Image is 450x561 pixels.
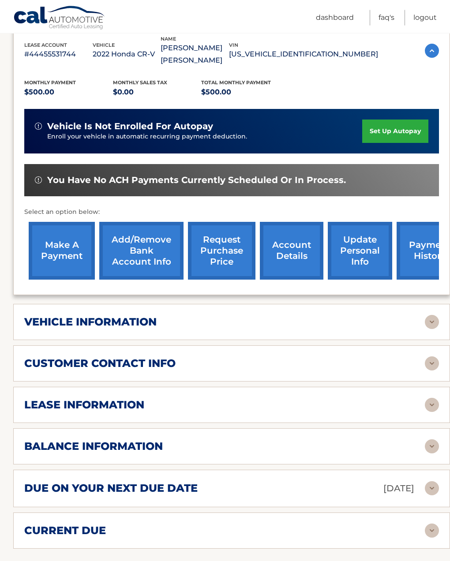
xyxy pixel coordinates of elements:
[425,439,439,453] img: accordion-rest.svg
[47,132,362,142] p: Enroll your vehicle in automatic recurring payment deduction.
[328,222,392,280] a: update personal info
[24,42,67,48] span: lease account
[425,481,439,495] img: accordion-rest.svg
[425,524,439,538] img: accordion-rest.svg
[24,440,163,453] h2: balance information
[24,315,157,329] h2: vehicle information
[99,222,184,280] a: Add/Remove bank account info
[201,79,271,86] span: Total Monthly Payment
[161,42,229,67] p: [PERSON_NAME] [PERSON_NAME]
[379,10,394,26] a: FAQ's
[93,42,115,48] span: vehicle
[29,222,95,280] a: make a payment
[47,175,346,186] span: You have no ACH payments currently scheduled or in process.
[229,48,378,60] p: [US_VEHICLE_IDENTIFICATION_NUMBER]
[425,398,439,412] img: accordion-rest.svg
[35,176,42,183] img: alert-white.svg
[24,207,439,217] p: Select an option below:
[24,357,176,370] h2: customer contact info
[229,42,238,48] span: vin
[24,79,76,86] span: Monthly Payment
[383,481,414,496] p: [DATE]
[260,222,323,280] a: account details
[13,6,106,31] a: Cal Automotive
[24,524,106,537] h2: current due
[188,222,255,280] a: request purchase price
[413,10,437,26] a: Logout
[93,48,161,60] p: 2022 Honda CR-V
[425,44,439,58] img: accordion-active.svg
[113,86,202,98] p: $0.00
[362,120,428,143] a: set up autopay
[24,482,198,495] h2: due on your next due date
[35,123,42,130] img: alert-white.svg
[24,48,93,60] p: #44455531744
[425,315,439,329] img: accordion-rest.svg
[47,121,213,132] span: vehicle is not enrolled for autopay
[201,86,290,98] p: $500.00
[24,398,144,411] h2: lease information
[425,356,439,370] img: accordion-rest.svg
[113,79,167,86] span: Monthly sales Tax
[316,10,354,26] a: Dashboard
[24,86,113,98] p: $500.00
[161,36,176,42] span: name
